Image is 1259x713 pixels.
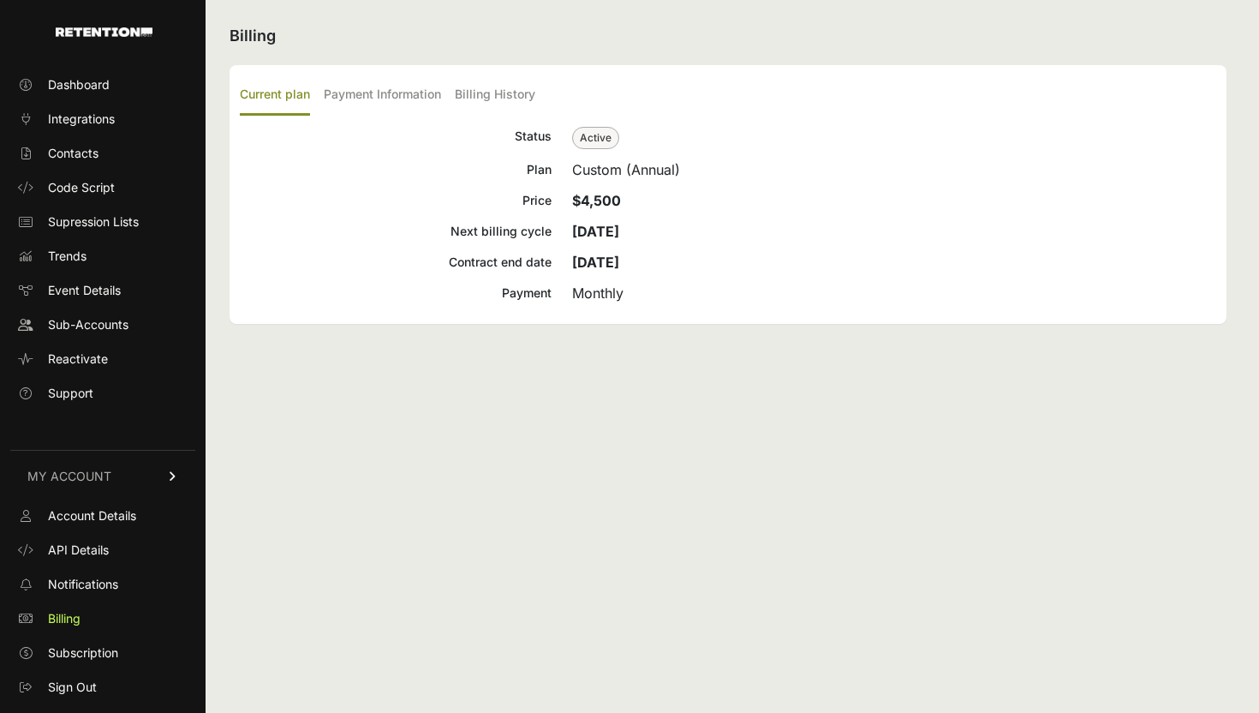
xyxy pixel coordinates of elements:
[48,610,81,627] span: Billing
[324,75,441,116] label: Payment Information
[572,223,619,240] strong: [DATE]
[240,252,552,273] div: Contract end date
[10,639,195,667] a: Subscription
[230,24,1226,48] h2: Billing
[48,213,139,231] span: Supression Lists
[572,127,619,149] span: Active
[48,507,136,524] span: Account Details
[10,345,195,373] a: Reactivate
[10,571,195,598] a: Notifications
[48,316,128,333] span: Sub-Accounts
[10,450,195,502] a: MY ACCOUNT
[48,385,93,402] span: Support
[240,75,310,116] label: Current plan
[10,277,195,304] a: Event Details
[48,282,121,299] span: Event Details
[48,542,109,559] span: API Details
[572,159,1216,180] div: Custom (Annual)
[48,679,97,696] span: Sign Out
[10,208,195,236] a: Supression Lists
[56,27,152,37] img: Retention.com
[10,105,195,133] a: Integrations
[48,576,118,593] span: Notifications
[10,140,195,167] a: Contacts
[48,644,118,662] span: Subscription
[240,159,552,180] div: Plan
[48,351,108,368] span: Reactivate
[240,126,552,149] div: Status
[10,605,195,632] a: Billing
[48,145,98,162] span: Contacts
[27,468,111,485] span: MY ACCOUNT
[10,536,195,564] a: API Details
[10,380,195,407] a: Support
[572,192,621,209] strong: $4,500
[240,190,552,211] div: Price
[10,311,195,339] a: Sub-Accounts
[48,111,115,128] span: Integrations
[48,179,115,196] span: Code Script
[10,243,195,270] a: Trends
[240,283,552,303] div: Payment
[10,71,195,99] a: Dashboard
[48,248,87,265] span: Trends
[10,174,195,201] a: Code Script
[48,76,110,93] span: Dashboard
[572,283,1216,303] div: Monthly
[240,221,552,242] div: Next billing cycle
[455,75,535,116] label: Billing History
[10,502,195,530] a: Account Details
[10,674,195,701] a: Sign Out
[572,254,619,271] strong: [DATE]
